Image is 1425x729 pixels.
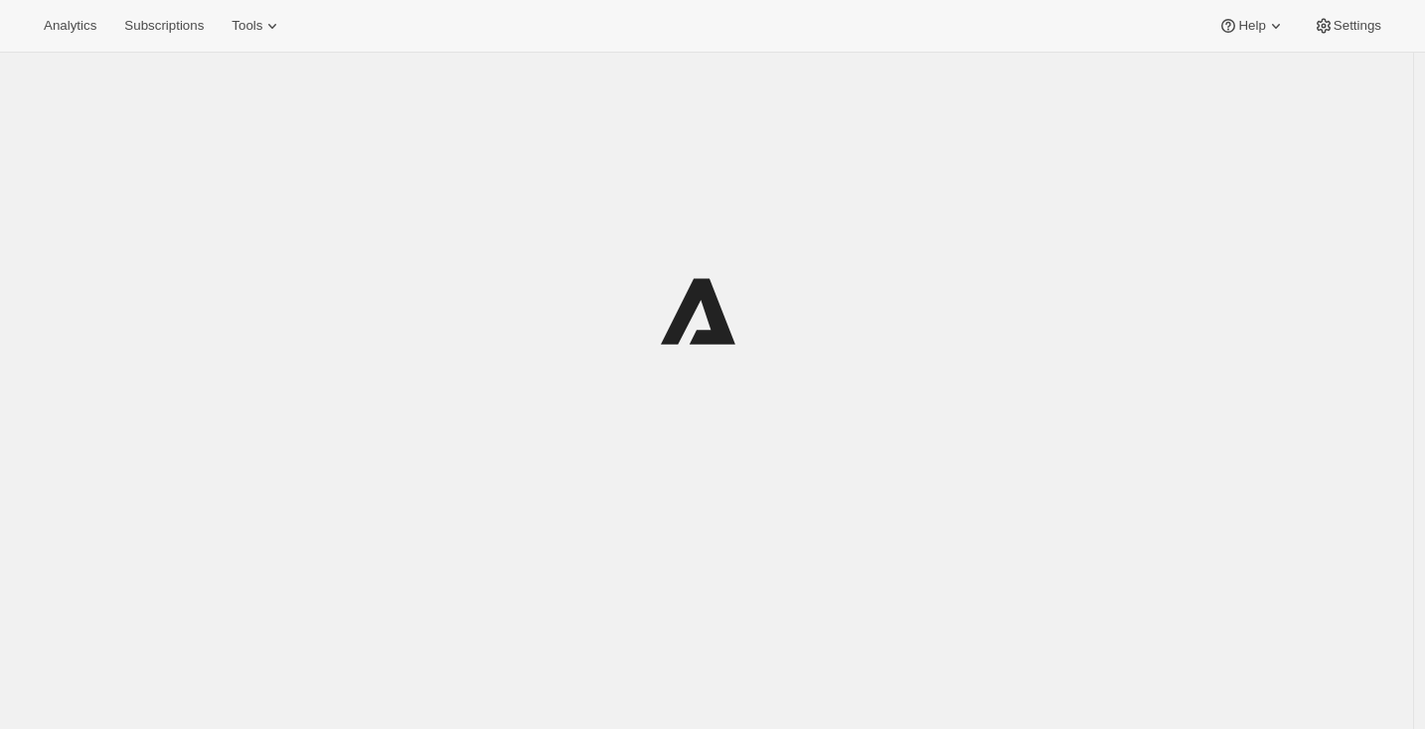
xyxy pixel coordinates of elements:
span: Analytics [44,18,96,34]
span: Settings [1334,18,1381,34]
button: Tools [220,12,294,40]
button: Settings [1302,12,1393,40]
button: Subscriptions [112,12,216,40]
span: Help [1238,18,1265,34]
span: Tools [232,18,262,34]
span: Subscriptions [124,18,204,34]
button: Help [1206,12,1297,40]
button: Analytics [32,12,108,40]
